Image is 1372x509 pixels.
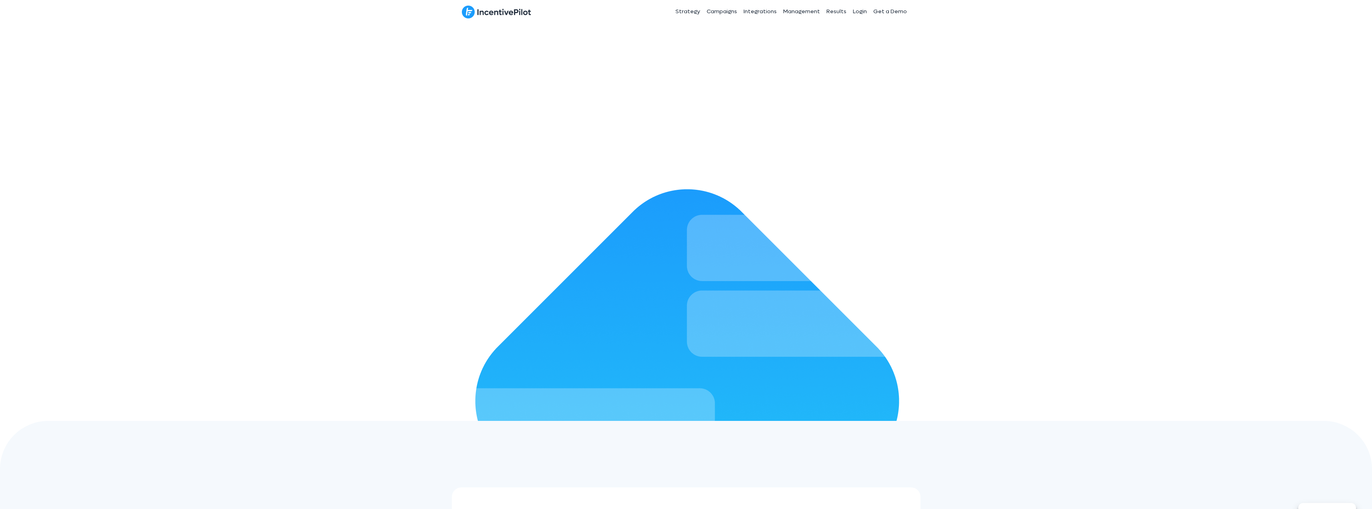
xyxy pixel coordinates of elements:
a: Results [823,2,850,22]
nav: Header Menu [617,2,911,22]
a: Management [780,2,823,22]
a: Login [850,2,870,22]
a: Strategy [672,2,703,22]
a: Get a Demo [870,2,910,22]
a: Campaigns [703,2,740,22]
img: IncentivePilot [462,5,531,19]
a: Integrations [740,2,780,22]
